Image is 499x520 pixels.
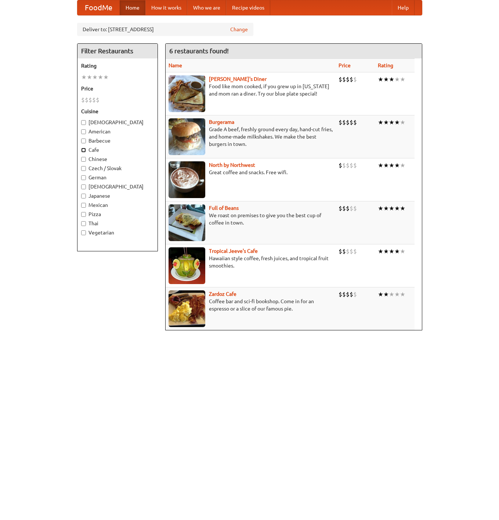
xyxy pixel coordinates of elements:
[400,247,405,255] li: ★
[378,118,383,126] li: ★
[169,75,205,112] img: sallys.jpg
[169,169,333,176] p: Great coffee and snacks. Free wifi.
[81,148,86,153] input: Cafe
[81,146,154,154] label: Cafe
[169,298,333,312] p: Coffee bar and sci-fi bookshop. Come in for an espresso or a slice of our famous pie.
[394,161,400,169] li: ★
[353,161,357,169] li: $
[353,290,357,298] li: $
[339,204,342,212] li: $
[81,120,86,125] input: [DEMOGRAPHIC_DATA]
[394,204,400,212] li: ★
[145,0,187,15] a: How it works
[81,96,85,104] li: $
[350,118,353,126] li: $
[81,108,154,115] h5: Cuisine
[378,204,383,212] li: ★
[77,0,120,15] a: FoodMe
[342,161,346,169] li: $
[346,118,350,126] li: $
[81,230,86,235] input: Vegetarian
[394,75,400,83] li: ★
[81,73,87,81] li: ★
[392,0,415,15] a: Help
[209,162,255,168] b: North by Northwest
[120,0,145,15] a: Home
[81,157,86,162] input: Chinese
[81,229,154,236] label: Vegetarian
[389,290,394,298] li: ★
[378,290,383,298] li: ★
[81,165,154,172] label: Czech / Slovak
[77,44,158,58] h4: Filter Restaurants
[353,204,357,212] li: $
[81,221,86,226] input: Thai
[342,290,346,298] li: $
[339,161,342,169] li: $
[169,255,333,269] p: Hawaiian style coffee, fresh juices, and tropical fruit smoothies.
[81,137,154,144] label: Barbecue
[81,128,154,135] label: American
[169,290,205,327] img: zardoz.jpg
[389,161,394,169] li: ★
[339,75,342,83] li: $
[378,75,383,83] li: ★
[400,161,405,169] li: ★
[77,23,253,36] div: Deliver to: [STREET_ADDRESS]
[350,204,353,212] li: $
[81,174,154,181] label: German
[92,96,96,104] li: $
[353,75,357,83] li: $
[346,204,350,212] li: $
[81,139,86,143] input: Barbecue
[389,204,394,212] li: ★
[98,73,103,81] li: ★
[383,204,389,212] li: ★
[81,155,154,163] label: Chinese
[209,76,267,82] a: [PERSON_NAME]'s Diner
[353,118,357,126] li: $
[383,247,389,255] li: ★
[81,85,154,92] h5: Price
[383,75,389,83] li: ★
[96,96,100,104] li: $
[378,247,383,255] li: ★
[169,118,205,155] img: burgerama.jpg
[339,118,342,126] li: $
[339,247,342,255] li: $
[81,166,86,171] input: Czech / Slovak
[81,212,86,217] input: Pizza
[383,161,389,169] li: ★
[81,129,86,134] input: American
[389,118,394,126] li: ★
[81,211,154,218] label: Pizza
[400,204,405,212] li: ★
[339,290,342,298] li: $
[209,119,234,125] a: Burgerama
[400,75,405,83] li: ★
[81,119,154,126] label: [DEMOGRAPHIC_DATA]
[350,247,353,255] li: $
[342,204,346,212] li: $
[378,161,383,169] li: ★
[346,161,350,169] li: $
[342,247,346,255] li: $
[209,205,239,211] a: Full of Beans
[230,26,248,33] a: Change
[400,290,405,298] li: ★
[353,247,357,255] li: $
[378,62,393,68] a: Rating
[169,161,205,198] img: north.jpg
[103,73,109,81] li: ★
[394,290,400,298] li: ★
[342,75,346,83] li: $
[169,212,333,226] p: We roast on premises to give you the best cup of coffee in town.
[87,73,92,81] li: ★
[350,290,353,298] li: $
[209,291,236,297] a: Zardoz Cafe
[81,175,86,180] input: German
[81,183,154,190] label: [DEMOGRAPHIC_DATA]
[346,247,350,255] li: $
